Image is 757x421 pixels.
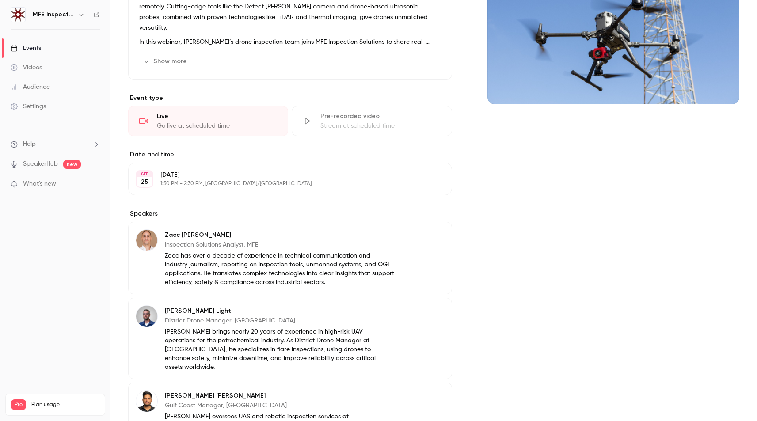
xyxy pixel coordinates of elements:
[23,159,58,169] a: SpeakerHub
[11,44,41,53] div: Events
[11,140,100,149] li: help-dropdown-opener
[11,102,46,111] div: Settings
[33,10,74,19] h6: MFE Inspection Solutions
[63,160,81,169] span: new
[23,140,36,149] span: Help
[23,179,56,189] span: What's new
[11,83,50,91] div: Audience
[11,399,26,410] span: Pro
[31,401,99,408] span: Plan usage
[89,180,100,188] iframe: Noticeable Trigger
[11,8,25,22] img: MFE Inspection Solutions
[11,63,42,72] div: Videos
